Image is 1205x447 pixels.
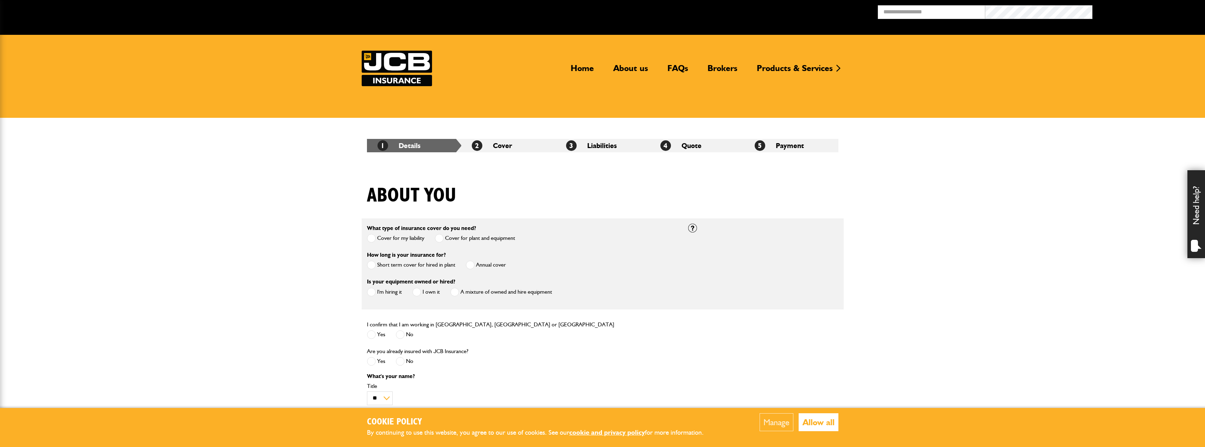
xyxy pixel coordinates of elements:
[744,139,838,152] li: Payment
[367,373,678,379] p: What's your name?
[702,63,743,79] a: Brokers
[751,63,838,79] a: Products & Services
[367,184,456,207] h1: About you
[1092,5,1200,16] button: Broker Login
[367,322,614,327] label: I confirm that I am working in [GEOGRAPHIC_DATA], [GEOGRAPHIC_DATA] or [GEOGRAPHIC_DATA]
[367,427,715,438] p: By continuing to use this website, you agree to our use of cookies. See our for more information.
[1187,170,1205,258] div: Need help?
[367,279,455,285] label: Is your equipment owned or hired?
[367,357,385,366] label: Yes
[760,413,793,431] button: Manage
[362,51,432,86] a: JCB Insurance Services
[799,413,838,431] button: Allow all
[650,139,744,152] li: Quote
[367,252,446,258] label: How long is your insurance for?
[461,139,556,152] li: Cover
[367,261,455,269] label: Short term cover for hired in plant
[367,349,468,354] label: Are you already insured with JCB Insurance?
[367,330,385,339] label: Yes
[396,357,413,366] label: No
[362,51,432,86] img: JCB Insurance Services logo
[472,140,482,151] span: 2
[412,288,440,296] label: I own it
[608,63,653,79] a: About us
[450,288,552,296] label: A mixture of owned and hire equipment
[566,140,577,151] span: 3
[569,428,645,436] a: cookie and privacy policy
[378,140,388,151] span: 1
[367,383,678,389] label: Title
[565,63,599,79] a: Home
[367,417,715,428] h2: Cookie Policy
[367,225,476,231] label: What type of insurance cover do you need?
[367,288,402,296] label: I'm hiring it
[396,330,413,339] label: No
[367,234,424,243] label: Cover for my liability
[662,63,693,79] a: FAQs
[367,139,461,152] li: Details
[556,139,650,152] li: Liabilities
[660,140,671,151] span: 4
[755,140,765,151] span: 5
[435,234,515,243] label: Cover for plant and equipment
[466,261,506,269] label: Annual cover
